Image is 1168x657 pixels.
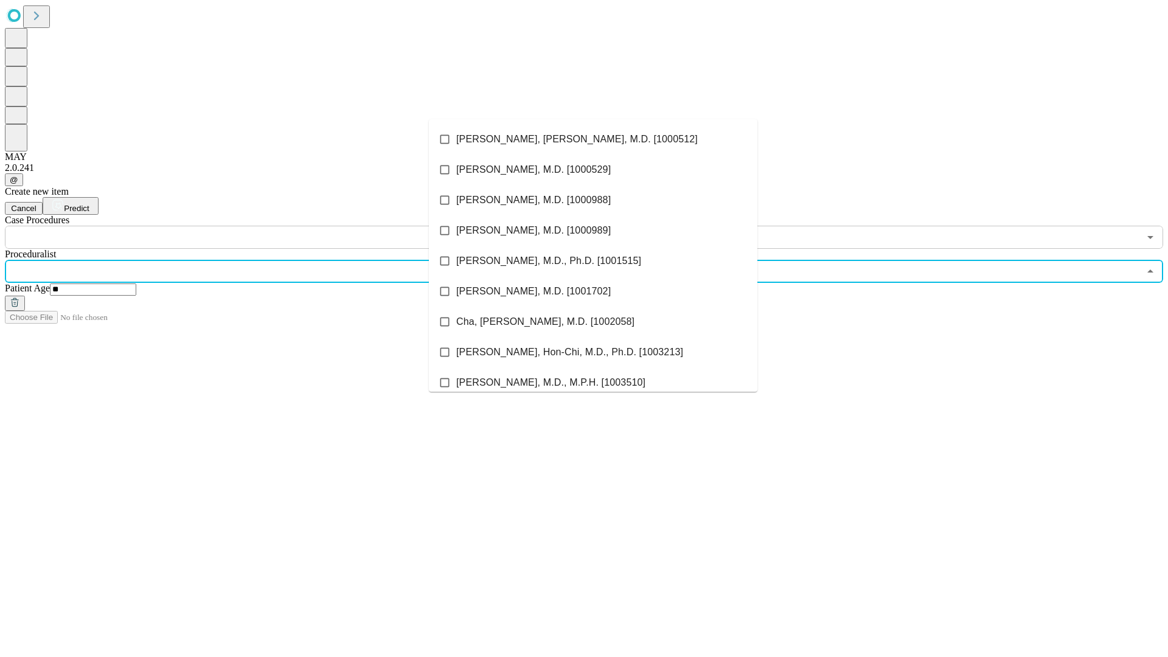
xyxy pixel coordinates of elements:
[456,345,683,360] span: [PERSON_NAME], Hon-Chi, M.D., Ph.D. [1003213]
[456,162,611,177] span: [PERSON_NAME], M.D. [1000529]
[5,173,23,186] button: @
[5,215,69,225] span: Scheduled Procedure
[456,223,611,238] span: [PERSON_NAME], M.D. [1000989]
[43,197,99,215] button: Predict
[456,284,611,299] span: [PERSON_NAME], M.D. [1001702]
[5,249,56,259] span: Proceduralist
[456,375,645,390] span: [PERSON_NAME], M.D., M.P.H. [1003510]
[456,193,611,207] span: [PERSON_NAME], M.D. [1000988]
[1142,263,1159,280] button: Close
[5,202,43,215] button: Cancel
[5,283,50,293] span: Patient Age
[456,132,698,147] span: [PERSON_NAME], [PERSON_NAME], M.D. [1000512]
[64,204,89,213] span: Predict
[1142,229,1159,246] button: Open
[5,162,1163,173] div: 2.0.241
[5,186,69,196] span: Create new item
[11,204,36,213] span: Cancel
[456,254,641,268] span: [PERSON_NAME], M.D., Ph.D. [1001515]
[5,151,1163,162] div: MAY
[10,175,18,184] span: @
[456,315,634,329] span: Cha, [PERSON_NAME], M.D. [1002058]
